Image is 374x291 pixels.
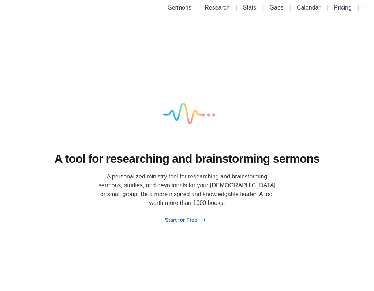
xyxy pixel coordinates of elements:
li: | [355,3,362,12]
li: | [233,3,240,12]
li: | [287,3,294,12]
a: Research [205,4,229,11]
a: Gaps [269,4,283,11]
p: A personalized ministry tool for researching and brainstorming sermons, studies, and devotionals ... [96,172,278,207]
a: Stats [243,4,256,11]
button: Start for Free [159,213,215,226]
a: Calendar [297,4,321,11]
a: Pricing [334,4,352,11]
h1: A tool for researching and brainstorming sermons [55,151,320,167]
li: | [194,3,202,12]
li: | [323,3,331,12]
a: Start for Free [159,217,215,223]
a: Sermons [168,4,191,11]
li: | [259,3,266,12]
img: logo [150,78,224,151]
